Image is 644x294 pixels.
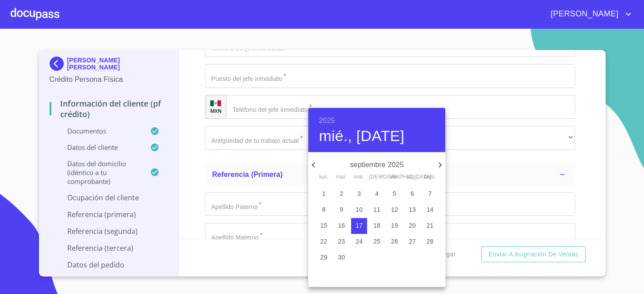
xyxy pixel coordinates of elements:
button: 2025 [319,115,335,127]
span: mié. [351,173,367,182]
button: 25 [369,234,385,250]
p: 2 [339,189,343,198]
button: 11 [369,202,385,218]
button: 21 [422,218,438,234]
button: 2 [333,186,349,202]
p: 3 [357,189,361,198]
button: 27 [404,234,420,250]
button: 15 [316,218,332,234]
button: 16 [333,218,349,234]
p: 22 [320,237,327,246]
p: 6 [410,189,414,198]
p: 7 [428,189,432,198]
p: 1 [322,189,325,198]
button: 26 [386,234,402,250]
p: 24 [355,237,362,246]
button: 13 [404,202,420,218]
p: 20 [409,221,416,230]
p: 26 [391,237,398,246]
button: 3 [351,186,367,202]
p: 25 [373,237,380,246]
p: 11 [373,205,380,214]
p: 9 [339,205,343,214]
button: 29 [316,250,332,266]
span: sáb. [404,173,420,182]
button: 10 [351,202,367,218]
p: 13 [409,205,416,214]
button: 14 [422,202,438,218]
p: 18 [373,221,380,230]
p: 12 [391,205,398,214]
button: 9 [333,202,349,218]
button: 1 [316,186,332,202]
p: 5 [393,189,396,198]
button: 6 [404,186,420,202]
button: 5 [386,186,402,202]
button: 24 [351,234,367,250]
button: 28 [422,234,438,250]
button: 30 [333,250,349,266]
button: mié., [DATE] [319,127,404,145]
button: 8 [316,202,332,218]
p: 23 [338,237,345,246]
button: 4 [369,186,385,202]
span: mar. [333,173,349,182]
p: 19 [391,221,398,230]
button: 7 [422,186,438,202]
p: 14 [426,205,433,214]
button: 12 [386,202,402,218]
p: septiembre 2025 [319,160,435,170]
button: 22 [316,234,332,250]
p: 28 [426,237,433,246]
p: 4 [375,189,378,198]
button: 17 [351,218,367,234]
span: [DEMOGRAPHIC_DATA]. [369,173,385,182]
p: 21 [426,221,433,230]
p: 16 [338,221,345,230]
p: 8 [322,205,325,214]
p: 30 [338,253,345,262]
p: 17 [355,221,362,230]
p: 15 [320,221,327,230]
p: 27 [409,237,416,246]
button: 23 [333,234,349,250]
button: 18 [369,218,385,234]
span: vie. [386,173,402,182]
button: 19 [386,218,402,234]
span: lun. [316,173,332,182]
button: 20 [404,218,420,234]
p: 29 [320,253,327,262]
span: dom. [422,173,438,182]
p: 10 [355,205,362,214]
